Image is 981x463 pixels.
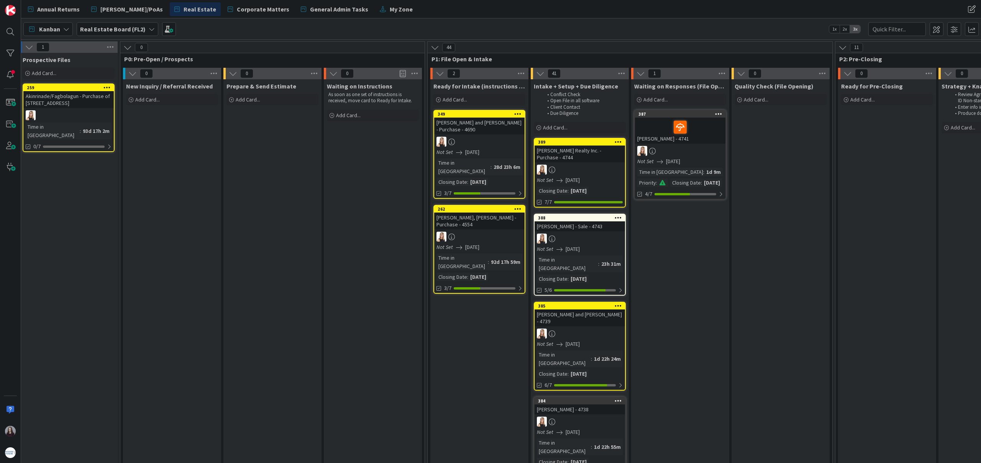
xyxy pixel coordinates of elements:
[841,82,903,90] span: Ready for Pre-Closing
[535,329,625,339] div: DB
[36,43,49,52] span: 1
[433,205,525,294] a: 262[PERSON_NAME], [PERSON_NAME] - Purchase - 4554DBNot Set[DATE]Time in [GEOGRAPHIC_DATA]:92d 17h...
[829,25,840,33] span: 1x
[537,340,553,347] i: Not Set
[534,302,626,391] a: 385[PERSON_NAME] and [PERSON_NAME] - 4739DBNot Set[DATE]Time in [GEOGRAPHIC_DATA]:1d 22h 24mClosi...
[237,5,289,14] span: Corporate Matters
[436,149,453,155] i: Not Set
[434,118,525,134] div: [PERSON_NAME] and [PERSON_NAME] - Purchase - 4690
[438,111,525,117] div: 349
[598,260,599,268] span: :
[27,85,114,90] div: 259
[535,221,625,231] div: [PERSON_NAME] - Sale - 4743
[490,163,492,171] span: :
[637,158,654,165] i: Not Set
[23,91,114,108] div: Akinrinade/Fagbolagun - Purchase of [STREET_ADDRESS]
[748,69,761,78] span: 0
[236,96,260,103] span: Add Card...
[488,258,489,266] span: :
[535,303,625,309] div: 385
[447,69,460,78] span: 2
[467,273,468,281] span: :
[535,165,625,175] div: DB
[548,69,561,78] span: 41
[537,329,547,339] img: DB
[489,258,522,266] div: 92d 17h 59m
[436,273,467,281] div: Closing Date
[184,5,216,14] span: Real Estate
[534,138,626,208] a: 389[PERSON_NAME] Realty Inc. - Purchase - 4744DBNot Set[DATE]Closing Date:[DATE]7/7
[100,5,163,14] span: [PERSON_NAME]/PoAs
[328,92,417,104] p: As soon as one set of instructions is received, move card to Ready for Intake.
[436,244,453,250] i: Not Set
[535,404,625,414] div: [PERSON_NAME] - 4738
[434,232,525,242] div: DB
[592,443,623,451] div: 1d 22h 55m
[444,284,451,292] span: 3/7
[465,243,479,251] span: [DATE]
[442,43,455,52] span: 44
[170,2,221,16] a: Real Estate
[566,176,580,184] span: [DATE]
[568,187,569,195] span: :
[535,303,625,326] div: 385[PERSON_NAME] and [PERSON_NAME] - 4739
[648,69,661,78] span: 1
[634,82,726,90] span: Waiting on Responses (File Opening)
[23,110,114,120] div: DB
[26,123,80,139] div: Time in [GEOGRAPHIC_DATA]
[537,187,568,195] div: Closing Date
[643,96,668,103] span: Add Card...
[670,178,701,187] div: Closing Date
[569,187,589,195] div: [DATE]
[37,5,80,14] span: Annual Returns
[850,96,875,103] span: Add Card...
[850,25,860,33] span: 3x
[535,234,625,244] div: DB
[537,245,553,252] i: Not Set
[637,168,703,176] div: Time in [GEOGRAPHIC_DATA]
[701,178,702,187] span: :
[702,178,722,187] div: [DATE]
[23,56,71,64] span: Prospective Files
[850,43,863,52] span: 11
[569,370,589,378] div: [DATE]
[81,127,112,135] div: 93d 17h 2m
[23,84,114,108] div: 259Akinrinade/Fagbolagun - Purchase of [STREET_ADDRESS]
[666,157,680,165] span: [DATE]
[635,111,725,144] div: 387[PERSON_NAME] - 4741
[126,82,213,90] span: New Inquiry / Referral Received
[436,159,490,175] div: Time in [GEOGRAPHIC_DATA]
[87,2,167,16] a: [PERSON_NAME]/PoAs
[592,355,623,363] div: 1d 22h 24m
[537,350,591,367] div: Time in [GEOGRAPHIC_DATA]
[951,124,975,131] span: Add Card...
[535,398,625,414] div: 384[PERSON_NAME] - 4738
[537,417,547,427] img: DB
[566,340,580,348] span: [DATE]
[599,260,623,268] div: 23h 31m
[23,84,114,91] div: 259
[538,215,625,221] div: 388
[566,245,580,253] span: [DATE]
[537,370,568,378] div: Closing Date
[534,82,618,90] span: Intake + Setup + Due Diligence
[855,69,868,78] span: 0
[436,232,446,242] img: DB
[5,447,16,458] img: avatar
[537,275,568,283] div: Closing Date
[390,5,413,14] span: My Zone
[23,2,84,16] a: Annual Returns
[545,198,552,206] span: 7/7
[537,234,547,244] img: DB
[538,303,625,309] div: 385
[535,139,625,162] div: 389[PERSON_NAME] Realty Inc. - Purchase - 4744
[535,139,625,146] div: 389
[569,275,589,283] div: [DATE]
[637,146,647,156] img: DB
[543,104,625,110] li: Client Contact
[443,96,467,103] span: Add Card...
[436,254,488,270] div: Time in [GEOGRAPHIC_DATA]
[434,206,525,213] div: 262
[545,286,552,294] span: 5/6
[635,118,725,144] div: [PERSON_NAME] - 4741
